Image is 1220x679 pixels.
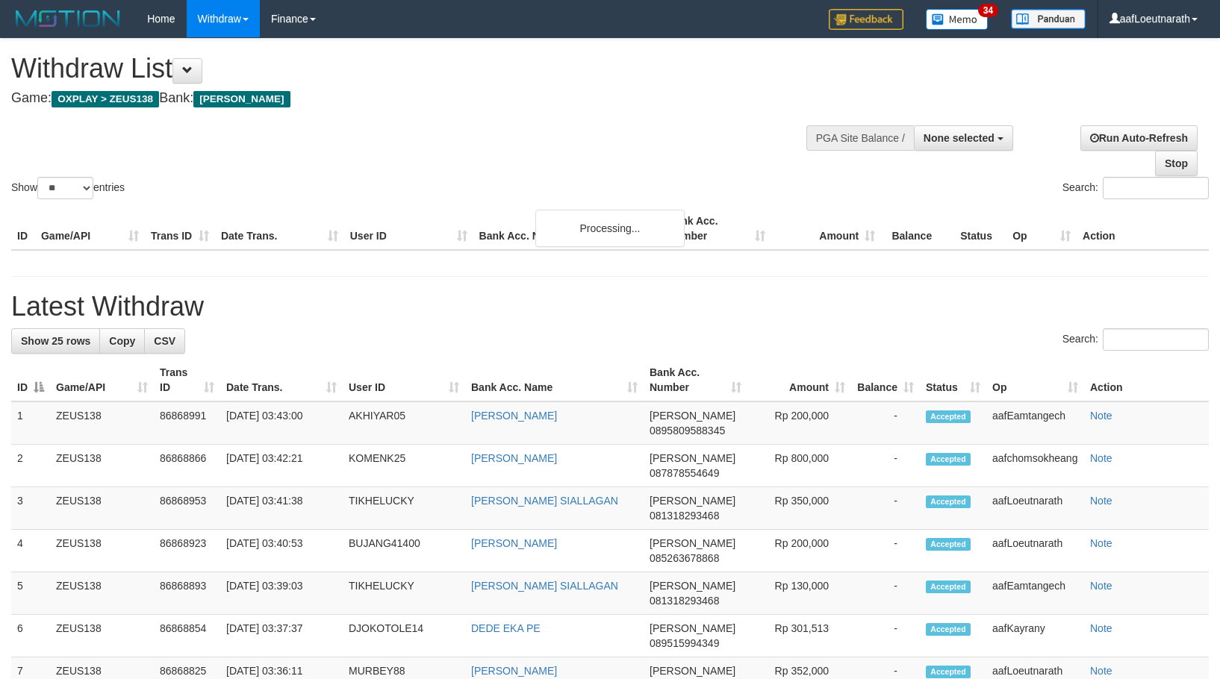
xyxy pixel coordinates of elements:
[1090,495,1112,507] a: Note
[471,580,618,592] a: [PERSON_NAME] SIALLAGAN
[920,359,986,401] th: Status: activate to sort column ascending
[50,445,154,487] td: ZEUS138
[50,572,154,615] td: ZEUS138
[471,537,557,549] a: [PERSON_NAME]
[851,530,920,572] td: -
[154,359,220,401] th: Trans ID: activate to sort column ascending
[926,453,971,466] span: Accepted
[806,125,914,151] div: PGA Site Balance /
[50,487,154,530] td: ZEUS138
[747,401,851,445] td: Rp 200,000
[986,530,1084,572] td: aafLoeutnarath
[851,359,920,401] th: Balance: activate to sort column ascending
[914,125,1013,151] button: None selected
[50,615,154,657] td: ZEUS138
[747,487,851,530] td: Rp 350,000
[473,207,662,250] th: Bank Acc. Name
[747,530,851,572] td: Rp 200,000
[50,530,154,572] td: ZEUS138
[851,445,920,487] td: -
[662,207,771,250] th: Bank Acc. Number
[11,328,100,354] a: Show 25 rows
[924,132,995,144] span: None selected
[644,359,747,401] th: Bank Acc. Number: activate to sort column ascending
[954,207,1006,250] th: Status
[11,401,50,445] td: 1
[343,530,465,572] td: BUJANG41400
[926,666,971,678] span: Accepted
[1090,452,1112,464] a: Note
[926,9,989,30] img: Button%20Memo.svg
[650,425,725,436] span: Copy 0895809588345 to clipboard
[986,487,1084,530] td: aafLoeutnarath
[881,207,954,250] th: Balance
[650,467,719,479] span: Copy 087878554649 to clipboard
[1155,151,1198,176] a: Stop
[145,207,215,250] th: Trans ID
[11,54,798,84] h1: Withdraw List
[926,495,971,508] span: Accepted
[926,538,971,551] span: Accepted
[650,410,735,422] span: [PERSON_NAME]
[471,665,557,677] a: [PERSON_NAME]
[1011,9,1086,29] img: panduan.png
[154,401,220,445] td: 86868991
[343,359,465,401] th: User ID: activate to sort column ascending
[1062,328,1209,351] label: Search:
[220,615,343,657] td: [DATE] 03:37:37
[11,445,50,487] td: 2
[11,207,35,250] th: ID
[52,91,159,107] span: OXPLAY > ZEUS138
[747,615,851,657] td: Rp 301,513
[471,410,557,422] a: [PERSON_NAME]
[344,207,473,250] th: User ID
[11,177,125,199] label: Show entries
[220,487,343,530] td: [DATE] 03:41:38
[650,452,735,464] span: [PERSON_NAME]
[650,580,735,592] span: [PERSON_NAME]
[11,572,50,615] td: 5
[1084,359,1209,401] th: Action
[154,572,220,615] td: 86868893
[851,572,920,615] td: -
[109,335,135,347] span: Copy
[343,615,465,657] td: DJOKOTOLE14
[1090,580,1112,592] a: Note
[21,335,90,347] span: Show 25 rows
[650,552,719,564] span: Copy 085263678868 to clipboard
[154,487,220,530] td: 86868953
[471,495,618,507] a: [PERSON_NAME] SIALLAGAN
[465,359,644,401] th: Bank Acc. Name: activate to sort column ascending
[11,91,798,106] h4: Game: Bank:
[1090,537,1112,549] a: Note
[1080,125,1198,151] a: Run Auto-Refresh
[829,9,903,30] img: Feedback.jpg
[215,207,344,250] th: Date Trans.
[11,359,50,401] th: ID: activate to sort column descending
[1103,328,1209,351] input: Search:
[11,487,50,530] td: 3
[650,537,735,549] span: [PERSON_NAME]
[154,530,220,572] td: 86868923
[471,452,557,464] a: [PERSON_NAME]
[1062,177,1209,199] label: Search:
[978,4,998,17] span: 34
[747,359,851,401] th: Amount: activate to sort column ascending
[1077,207,1209,250] th: Action
[650,665,735,677] span: [PERSON_NAME]
[193,91,290,107] span: [PERSON_NAME]
[986,615,1084,657] td: aafKayrany
[926,623,971,636] span: Accepted
[35,207,145,250] th: Game/API
[1103,177,1209,199] input: Search:
[11,292,1209,322] h1: Latest Withdraw
[650,622,735,634] span: [PERSON_NAME]
[343,487,465,530] td: TIKHELUCKY
[986,445,1084,487] td: aafchomsokheang
[650,637,719,649] span: Copy 089515994349 to clipboard
[50,401,154,445] td: ZEUS138
[220,401,343,445] td: [DATE] 03:43:00
[986,401,1084,445] td: aafEamtangech
[926,581,971,593] span: Accepted
[1006,207,1077,250] th: Op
